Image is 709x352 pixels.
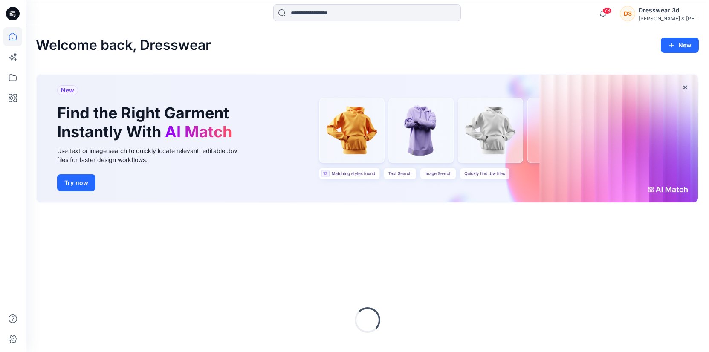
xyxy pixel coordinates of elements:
[57,174,95,191] button: Try now
[57,104,236,141] h1: Find the Right Garment Instantly With
[639,5,698,15] div: Dresswear 3d
[661,38,699,53] button: New
[639,15,698,22] div: [PERSON_NAME] & [PERSON_NAME]
[61,85,74,95] span: New
[620,6,635,21] div: D3
[165,122,232,141] span: AI Match
[57,146,249,164] div: Use text or image search to quickly locate relevant, editable .bw files for faster design workflows.
[36,38,211,53] h2: Welcome back, Dresswear
[602,7,612,14] span: 73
